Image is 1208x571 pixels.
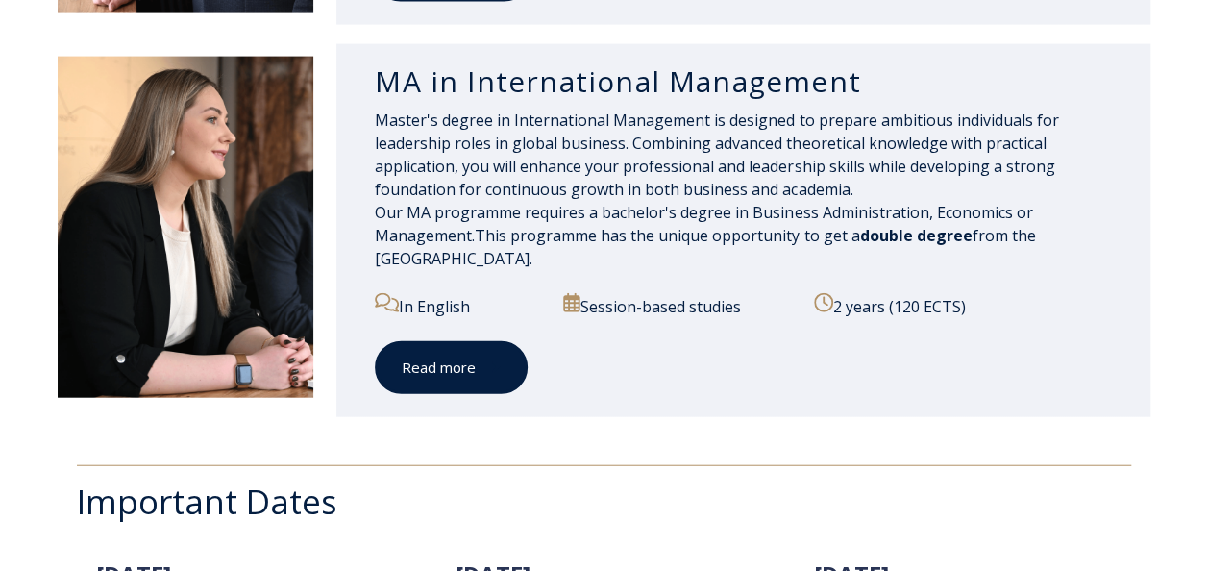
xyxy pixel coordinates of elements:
[814,293,1112,318] p: 2 years (120 ECTS)
[375,225,1035,269] span: This programme has the unique opportunity to get a from the [GEOGRAPHIC_DATA].
[375,110,1058,200] span: Master's degree in International Management is designed to prepare ambitious individuals for lead...
[375,63,1112,100] h3: MA in International Management
[563,293,799,318] p: Session-based studies
[859,225,972,246] span: double degree
[77,479,337,524] span: Important Dates
[375,202,1032,246] span: Our MA programme requires a bachelor's degree in Business Administration, Economics or Management.
[375,341,528,394] a: Read more
[375,293,547,318] p: In English
[58,57,313,398] img: DSC_1907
